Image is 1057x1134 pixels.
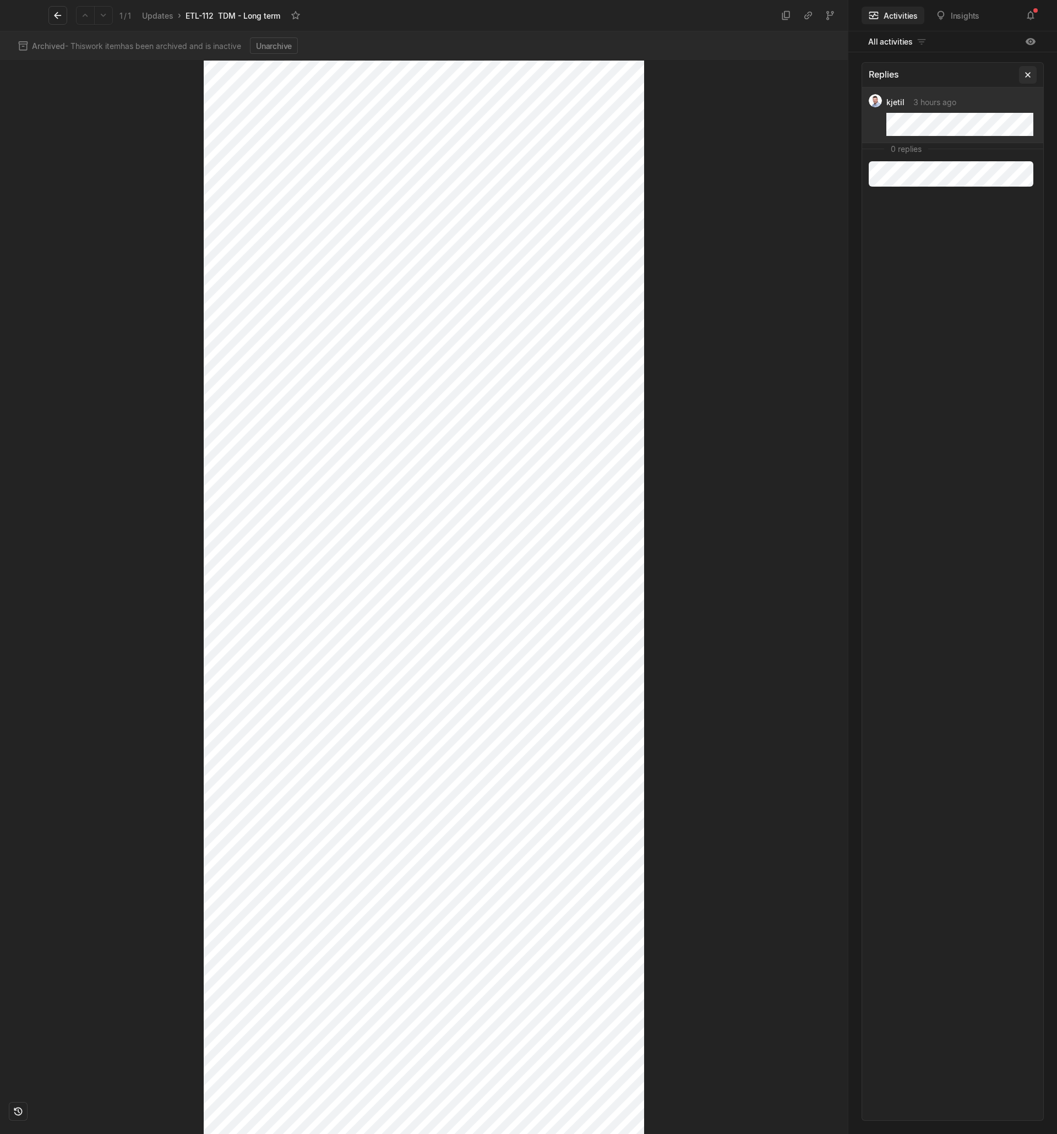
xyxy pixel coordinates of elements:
[32,41,65,51] span: Archived
[250,37,298,54] button: Unarchive
[186,10,214,21] div: ETL-112
[868,36,913,47] span: All activities
[929,7,986,24] button: Insights
[891,143,922,155] div: 0 replies
[178,10,181,21] div: ›
[32,40,241,52] span: - This work item has been archived and is inactive
[218,10,280,21] div: TDM - Long term
[140,8,176,23] a: Updates
[869,68,899,82] div: Replies
[119,10,131,21] div: 1 1
[913,96,956,108] span: 3 hours ago
[862,7,924,24] button: Activities
[869,94,882,107] img: profilbilde_kontali.png
[886,96,905,108] span: kjetil
[124,11,127,20] span: /
[862,33,934,51] button: All activities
